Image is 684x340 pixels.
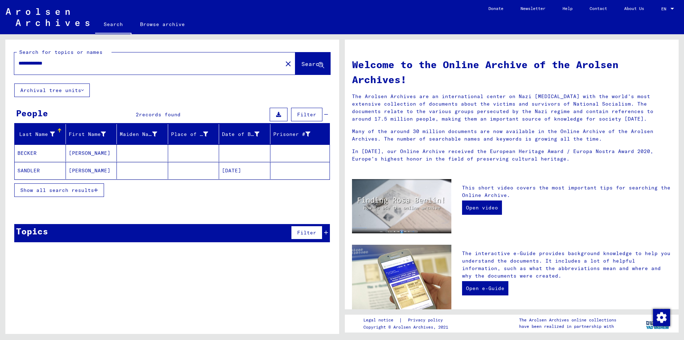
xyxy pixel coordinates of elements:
div: | [363,316,451,324]
p: The Arolsen Archives are an international center on Nazi [MEDICAL_DATA] with the world’s most ext... [352,93,672,123]
img: Change consent [653,309,670,326]
mat-cell: [PERSON_NAME] [66,144,117,162]
div: First Name [69,128,117,140]
mat-header-cell: Last Name [15,124,66,144]
p: The interactive e-Guide provides background knowledge to help you understand the documents. It in... [462,250,672,280]
p: have been realized in partnership with [519,323,616,330]
p: In [DATE], our Online Archive received the European Heritage Award / Europa Nostra Award 2020, Eu... [352,148,672,163]
a: Search [95,16,131,34]
a: Open e-Guide [462,281,508,295]
mat-cell: [DATE] [219,162,270,179]
div: Prisoner # [273,131,311,138]
div: Date of Birth [222,128,270,140]
div: First Name [69,131,106,138]
span: Search [301,60,323,67]
img: yv_logo.png [644,314,671,332]
div: Last Name [17,131,55,138]
button: Filter [291,108,322,121]
div: Topics [16,225,48,238]
a: Legal notice [363,316,399,324]
p: The Arolsen Archives online collections [519,317,616,323]
a: Open video [462,201,502,215]
button: Filter [291,226,322,239]
mat-header-cell: First Name [66,124,117,144]
p: Many of the around 30 million documents are now available in the Online Archive of the Arolsen Ar... [352,128,672,143]
div: People [16,107,48,120]
h1: Welcome to the Online Archive of the Arolsen Archives! [352,57,672,87]
span: Filter [297,111,316,118]
mat-header-cell: Date of Birth [219,124,270,144]
mat-cell: BECKER [15,144,66,162]
div: Place of Birth [171,131,208,138]
img: video.jpg [352,179,451,233]
mat-header-cell: Place of Birth [168,124,219,144]
button: Clear [281,56,295,71]
button: Show all search results [14,183,104,197]
a: Browse archive [131,16,193,33]
div: Place of Birth [171,128,219,140]
span: Show all search results [20,187,94,193]
div: Maiden Name [120,128,168,140]
div: Maiden Name [120,131,157,138]
img: eguide.jpg [352,245,451,311]
div: Last Name [17,128,66,140]
div: Prisoner # [273,128,321,140]
span: 2 [136,111,139,118]
mat-label: Search for topics or names [19,49,103,55]
div: Change consent [653,309,670,326]
button: Archival tree units [14,83,90,97]
span: EN [661,6,669,11]
mat-cell: SANDLER [15,162,66,179]
span: records found [139,111,181,118]
img: Arolsen_neg.svg [6,8,89,26]
mat-header-cell: Maiden Name [117,124,168,144]
p: Copyright © Arolsen Archives, 2021 [363,324,451,330]
div: Date of Birth [222,131,259,138]
mat-cell: [PERSON_NAME] [66,162,117,179]
mat-icon: close [284,60,292,68]
mat-header-cell: Prisoner # [270,124,330,144]
p: This short video covers the most important tips for searching the Online Archive. [462,184,672,199]
span: Filter [297,229,316,236]
button: Search [295,52,330,75]
a: Privacy policy [402,316,451,324]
